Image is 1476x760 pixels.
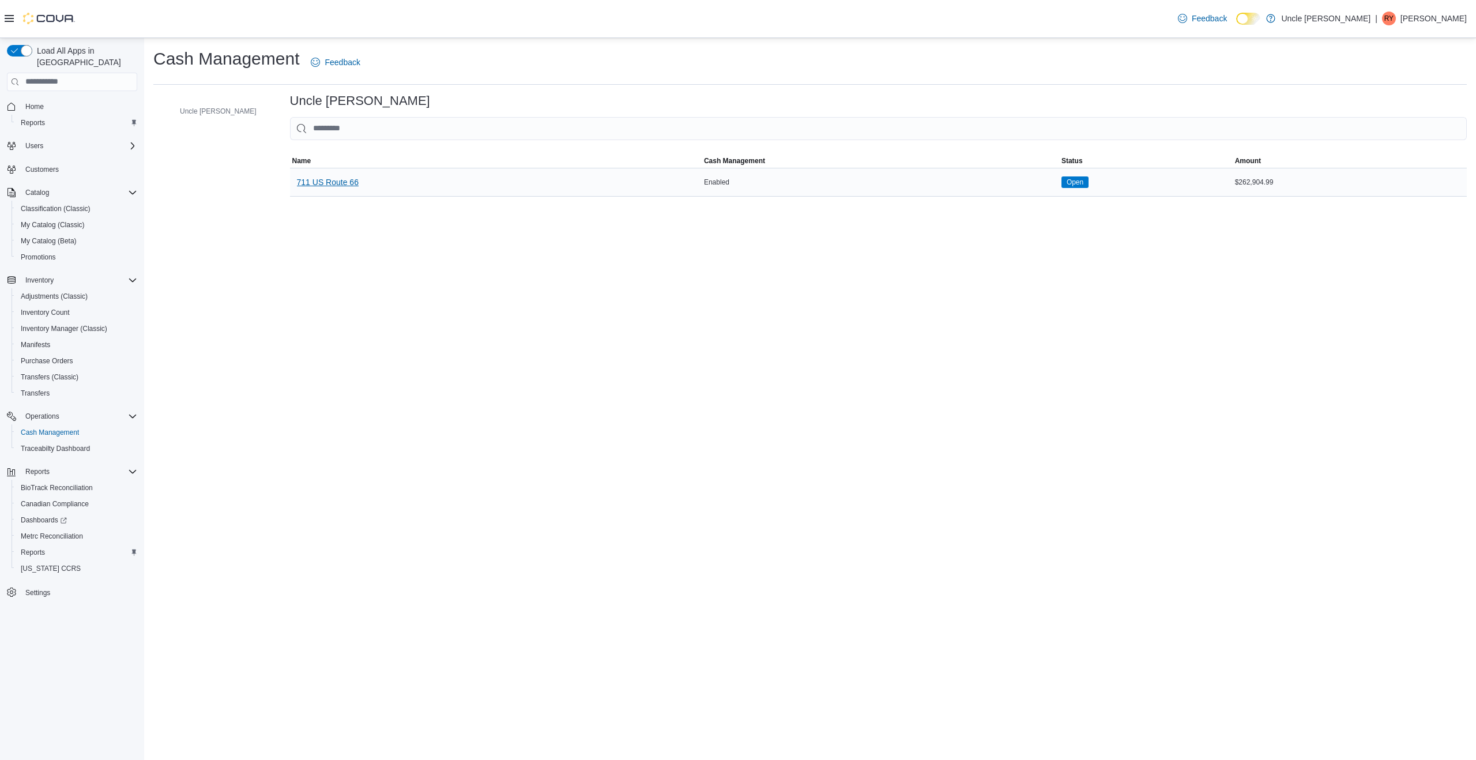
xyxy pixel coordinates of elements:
[25,276,54,285] span: Inventory
[16,202,137,216] span: Classification (Classic)
[21,139,48,153] button: Users
[21,409,64,423] button: Operations
[7,93,137,631] nav: Complex example
[16,218,137,232] span: My Catalog (Classic)
[21,308,70,317] span: Inventory Count
[25,588,50,597] span: Settings
[12,424,142,441] button: Cash Management
[12,249,142,265] button: Promotions
[25,412,59,421] span: Operations
[2,464,142,480] button: Reports
[16,354,137,368] span: Purchase Orders
[21,444,90,453] span: Traceabilty Dashboard
[290,154,702,168] button: Name
[290,117,1467,140] input: This is a search bar. As you type, the results lower in the page will automatically filter.
[2,185,142,201] button: Catalog
[21,516,67,525] span: Dashboards
[16,250,137,264] span: Promotions
[21,586,55,600] a: Settings
[21,253,56,262] span: Promotions
[23,13,75,24] img: Cova
[12,369,142,385] button: Transfers (Classic)
[16,322,137,336] span: Inventory Manager (Classic)
[16,513,71,527] a: Dashboards
[2,408,142,424] button: Operations
[16,545,137,559] span: Reports
[16,426,84,439] a: Cash Management
[16,442,137,456] span: Traceabilty Dashboard
[21,389,50,398] span: Transfers
[25,165,59,174] span: Customers
[12,337,142,353] button: Manifests
[2,161,142,178] button: Customers
[21,273,137,287] span: Inventory
[21,340,50,349] span: Manifests
[16,306,137,319] span: Inventory Count
[21,428,79,437] span: Cash Management
[12,560,142,577] button: [US_STATE] CCRS
[21,532,83,541] span: Metrc Reconciliation
[1375,12,1377,25] p: |
[12,496,142,512] button: Canadian Compliance
[16,529,137,543] span: Metrc Reconciliation
[12,480,142,496] button: BioTrack Reconciliation
[25,102,44,111] span: Home
[21,162,137,176] span: Customers
[16,545,50,559] a: Reports
[12,441,142,457] button: Traceabilty Dashboard
[16,481,137,495] span: BioTrack Reconciliation
[21,356,73,366] span: Purchase Orders
[1061,176,1089,188] span: Open
[16,234,81,248] a: My Catalog (Beta)
[1059,154,1233,168] button: Status
[21,236,77,246] span: My Catalog (Beta)
[1382,12,1396,25] div: Roy Yates
[21,564,81,573] span: [US_STATE] CCRS
[32,45,137,68] span: Load All Apps in [GEOGRAPHIC_DATA]
[16,386,137,400] span: Transfers
[1281,12,1370,25] p: Uncle [PERSON_NAME]
[16,250,61,264] a: Promotions
[21,139,137,153] span: Users
[16,481,97,495] a: BioTrack Reconciliation
[21,373,78,382] span: Transfers (Classic)
[292,156,311,165] span: Name
[1192,13,1227,24] span: Feedback
[1384,12,1394,25] span: RY
[25,467,50,476] span: Reports
[16,529,88,543] a: Metrc Reconciliation
[12,321,142,337] button: Inventory Manager (Classic)
[12,385,142,401] button: Transfers
[21,548,45,557] span: Reports
[12,217,142,233] button: My Catalog (Classic)
[1233,154,1467,168] button: Amount
[2,584,142,600] button: Settings
[21,292,88,301] span: Adjustments (Classic)
[16,370,83,384] a: Transfers (Classic)
[12,288,142,304] button: Adjustments (Classic)
[21,118,45,127] span: Reports
[16,497,137,511] span: Canadian Compliance
[16,513,137,527] span: Dashboards
[2,138,142,154] button: Users
[21,186,54,200] button: Catalog
[297,176,359,188] span: 711 US Route 66
[12,512,142,528] a: Dashboards
[16,497,93,511] a: Canadian Compliance
[16,354,78,368] a: Purchase Orders
[16,218,89,232] a: My Catalog (Classic)
[21,465,137,479] span: Reports
[21,409,137,423] span: Operations
[1061,156,1083,165] span: Status
[21,499,89,509] span: Canadian Compliance
[1400,12,1467,25] p: [PERSON_NAME]
[1173,7,1232,30] a: Feedback
[16,116,137,130] span: Reports
[21,465,54,479] button: Reports
[12,544,142,560] button: Reports
[16,386,54,400] a: Transfers
[16,426,137,439] span: Cash Management
[21,220,85,229] span: My Catalog (Classic)
[164,104,261,118] button: Uncle [PERSON_NAME]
